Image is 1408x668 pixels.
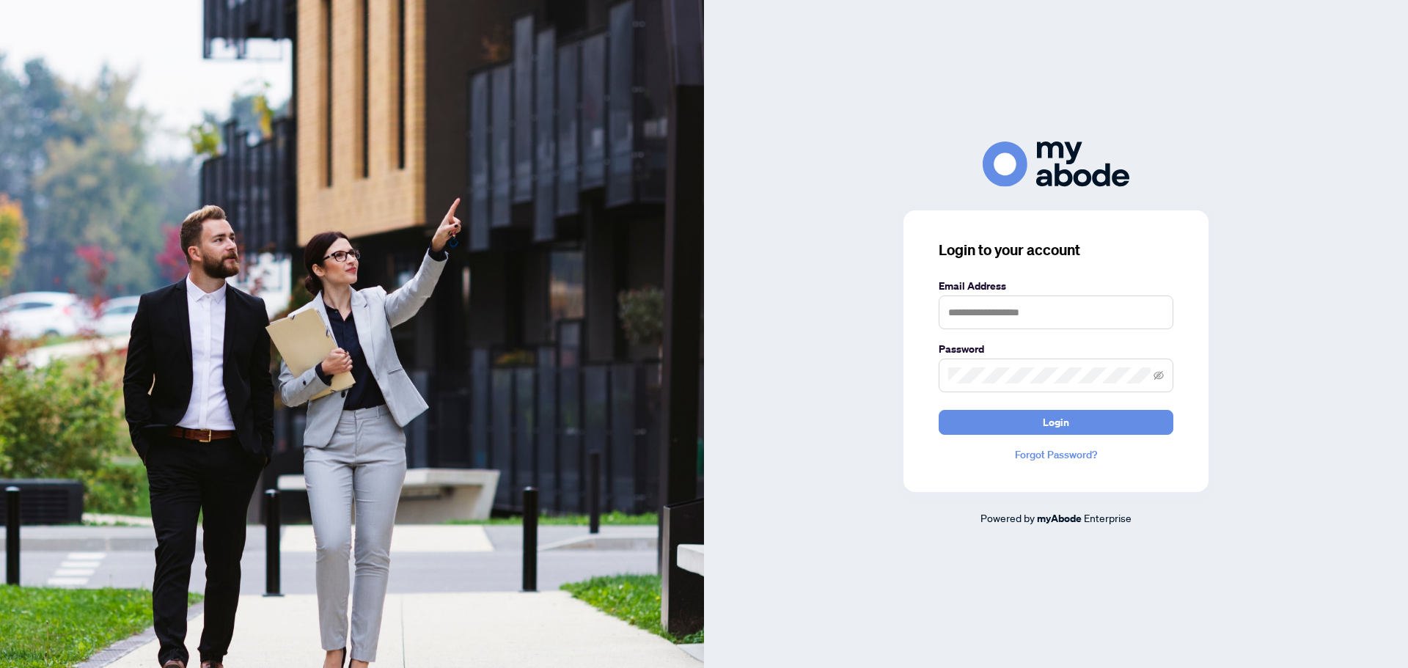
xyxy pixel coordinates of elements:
[1037,510,1082,526] a: myAbode
[939,410,1173,435] button: Login
[1043,411,1069,434] span: Login
[983,142,1129,186] img: ma-logo
[939,240,1173,260] h3: Login to your account
[980,511,1035,524] span: Powered by
[1084,511,1132,524] span: Enterprise
[939,278,1173,294] label: Email Address
[1154,370,1164,381] span: eye-invisible
[939,447,1173,463] a: Forgot Password?
[939,341,1173,357] label: Password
